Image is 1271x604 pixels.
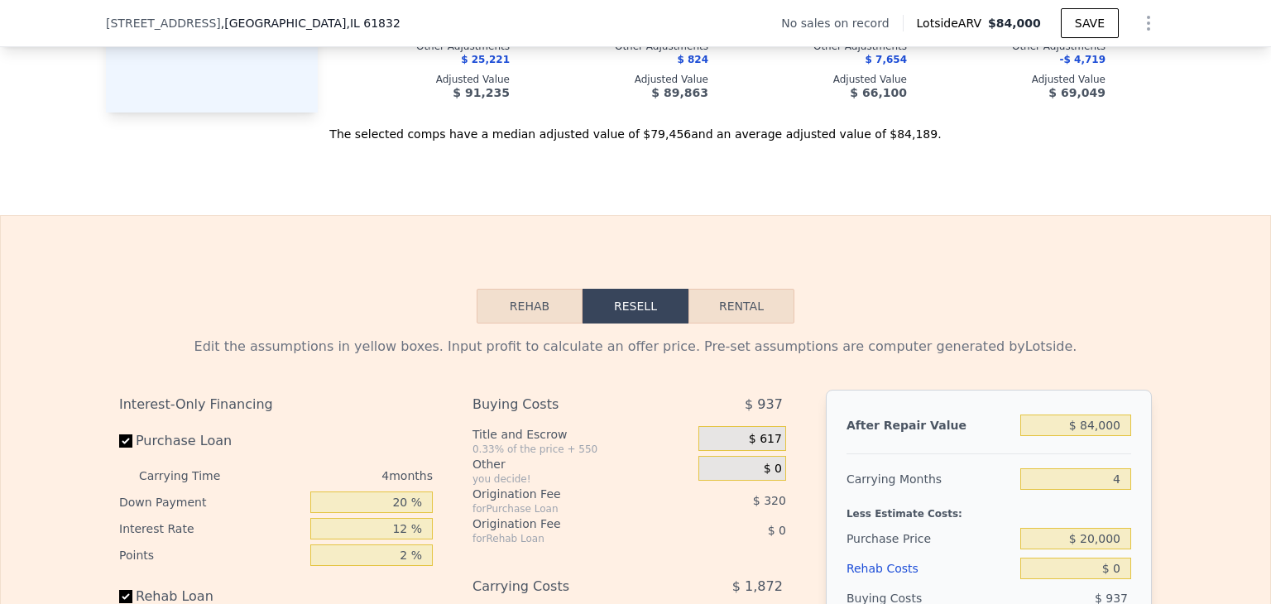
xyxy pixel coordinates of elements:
div: Rehab Costs [847,554,1014,583]
div: The selected comps have a median adjusted value of $79,456 and an average adjusted value of $84,1... [106,113,1165,142]
span: , [GEOGRAPHIC_DATA] [221,15,400,31]
span: , IL 61832 [346,17,400,30]
div: Carrying Months [847,464,1014,494]
div: 4 months [253,463,433,489]
div: Adjusted Value [933,73,1106,86]
span: -$ 4,719 [1060,54,1106,65]
div: No sales on record [781,15,902,31]
div: Points [119,542,304,568]
span: $ 66,100 [850,86,907,99]
div: Interest Rate [119,515,304,542]
button: Rehab [477,289,583,324]
div: Adjusted Value [338,73,510,86]
span: $ 1,872 [732,572,783,602]
input: Rehab Loan [119,590,132,603]
span: $ 320 [753,494,786,507]
div: 0.33% of the price + 550 [472,443,692,456]
span: $ 7,654 [866,54,907,65]
div: Buying Costs [472,390,657,419]
label: Purchase Loan [119,426,304,456]
div: Carrying Time [139,463,247,489]
span: $ 91,235 [453,86,510,99]
div: you decide! [472,472,692,486]
span: $ 25,221 [461,54,510,65]
span: $ 824 [677,54,708,65]
div: Other [472,456,692,472]
button: Show Options [1132,7,1165,40]
div: After Repair Value [847,410,1014,440]
span: $ 89,863 [651,86,708,99]
button: Rental [688,289,794,324]
span: Lotside ARV [917,15,988,31]
div: for Rehab Loan [472,532,657,545]
button: SAVE [1061,8,1119,38]
div: Edit the assumptions in yellow boxes. Input profit to calculate an offer price. Pre-set assumptio... [119,337,1152,357]
input: Purchase Loan [119,434,132,448]
button: Resell [583,289,688,324]
div: Less Estimate Costs: [847,494,1131,524]
span: $ 0 [764,462,782,477]
span: $ 69,049 [1048,86,1106,99]
span: [STREET_ADDRESS] [106,15,221,31]
div: Carrying Costs [472,572,657,602]
span: $84,000 [988,17,1041,30]
div: Adjusted Value [536,73,708,86]
div: Origination Fee [472,486,657,502]
div: Origination Fee [472,515,657,532]
div: for Purchase Loan [472,502,657,515]
div: Down Payment [119,489,304,515]
div: Interest-Only Financing [119,390,433,419]
div: Adjusted Value [735,73,907,86]
span: $ 617 [749,432,782,447]
span: $ 0 [768,524,786,537]
div: Purchase Price [847,524,1014,554]
div: Title and Escrow [472,426,692,443]
span: $ 937 [745,390,783,419]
